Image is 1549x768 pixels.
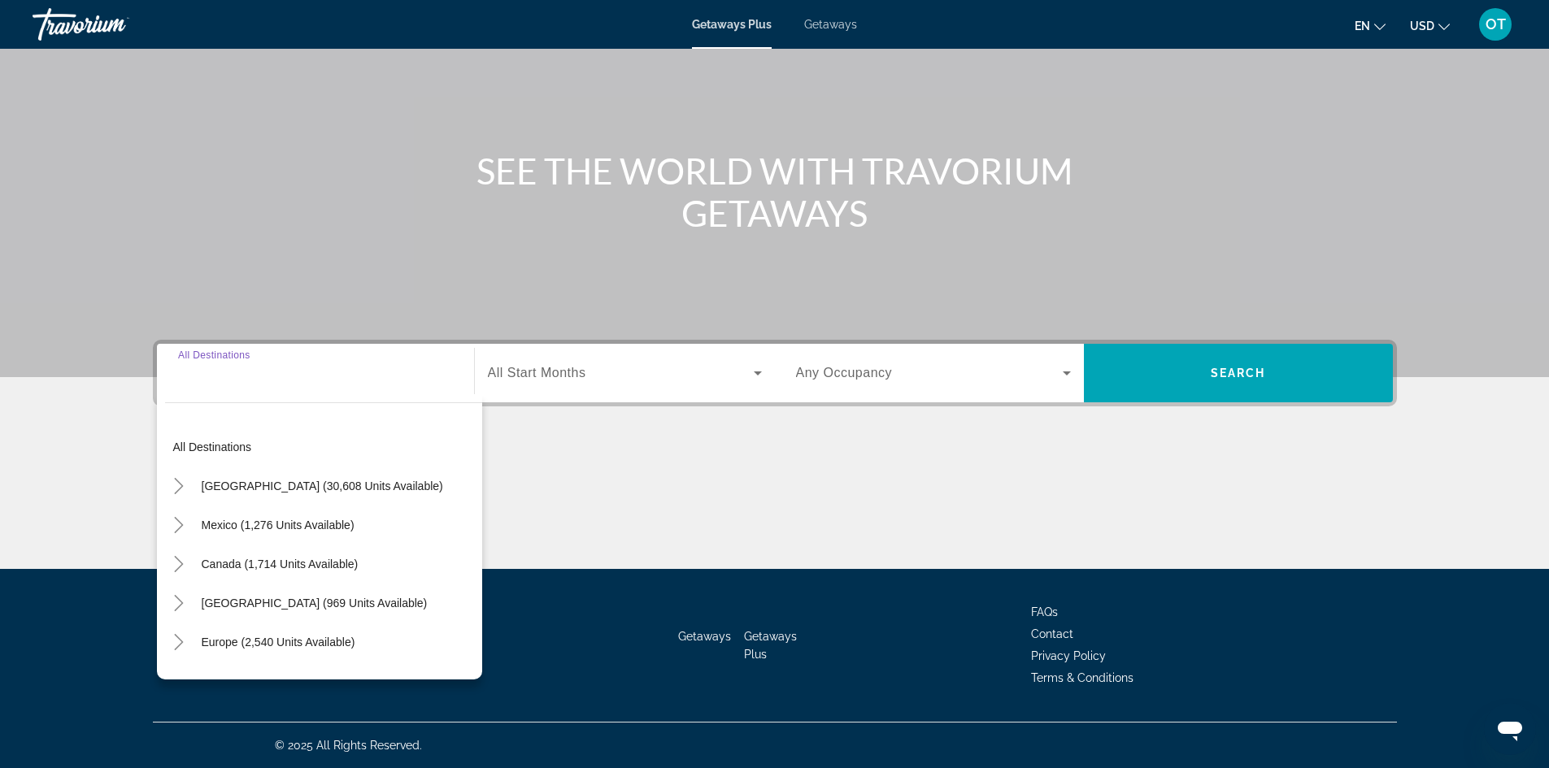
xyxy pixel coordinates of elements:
[202,636,355,649] span: Europe (2,540 units available)
[194,588,436,618] button: [GEOGRAPHIC_DATA] (969 units available)
[202,597,428,610] span: [GEOGRAPHIC_DATA] (969 units available)
[796,366,893,380] span: Any Occupancy
[194,471,451,501] button: [GEOGRAPHIC_DATA] (30,608 units available)
[194,627,363,657] button: Europe (2,540 units available)
[1410,14,1450,37] button: Change currency
[1410,20,1434,33] span: USD
[692,18,772,31] a: Getaways Plus
[1474,7,1516,41] button: User Menu
[488,366,586,380] span: All Start Months
[33,3,195,46] a: Travorium
[165,589,194,618] button: Toggle Caribbean & Atlantic Islands (969 units available)
[1031,649,1106,662] a: Privacy Policy
[165,667,194,696] button: Toggle Australia (211 units available)
[678,630,731,643] a: Getaways
[165,472,194,501] button: Toggle United States (30,608 units available)
[157,344,1393,402] div: Search widget
[178,349,250,360] span: All Destinations
[202,519,355,532] span: Mexico (1,276 units available)
[744,630,797,661] a: Getaways Plus
[1355,20,1370,33] span: en
[1211,367,1266,380] span: Search
[165,432,482,462] button: All destinations
[194,549,367,579] button: Canada (1,714 units available)
[1484,703,1536,755] iframe: Button to launch messaging window
[202,479,443,492] span: [GEOGRAPHIC_DATA] (30,608 units available)
[173,440,252,453] span: All destinations
[202,558,359,571] span: Canada (1,714 units available)
[1031,627,1073,640] a: Contact
[470,150,1080,234] h1: SEE THE WORLD WITH TRAVORIUM GETAWAYS
[1031,605,1058,618] a: FAQs
[1355,14,1386,37] button: Change language
[165,550,194,579] button: Toggle Canada (1,714 units available)
[1084,344,1393,402] button: Search
[804,18,857,31] a: Getaways
[165,511,194,540] button: Toggle Mexico (1,276 units available)
[1486,16,1506,33] span: OT
[275,739,422,752] span: © 2025 All Rights Reserved.
[194,666,436,696] button: [GEOGRAPHIC_DATA] (211 units available)
[1031,671,1133,684] a: Terms & Conditions
[165,628,194,657] button: Toggle Europe (2,540 units available)
[194,510,363,540] button: Mexico (1,276 units available)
